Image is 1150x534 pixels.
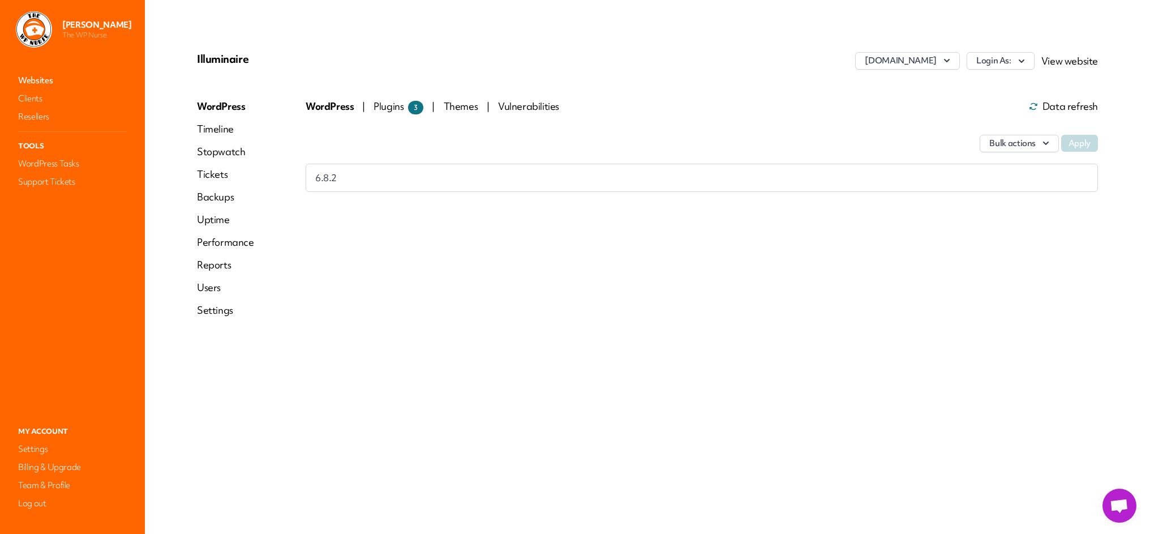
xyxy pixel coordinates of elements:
a: Settings [16,441,129,457]
a: Resellers [16,109,129,125]
span: | [487,100,490,113]
span: | [362,100,365,113]
span: Themes [444,100,480,113]
a: Websites [16,72,129,88]
span: Plugins [374,100,423,113]
button: [DOMAIN_NAME] [855,52,959,70]
p: Tools [16,139,129,153]
a: Uptime [197,213,254,227]
a: Clients [16,91,129,106]
a: WordPress [197,100,254,113]
a: Users [197,281,254,294]
span: | [432,100,435,113]
a: Tickets [197,168,254,181]
a: Billing & Upgrade [16,459,129,475]
span: WordPress [306,100,355,113]
a: Stopwatch [197,145,254,159]
a: Open chat [1102,489,1136,523]
a: WordPress Tasks [16,156,129,172]
span: 3 [408,101,423,114]
button: Bulk actions [980,135,1059,152]
a: Timeline [197,122,254,136]
p: The WP Nurse [62,31,131,40]
span: Vulnerabilities [498,100,559,113]
a: Team & Profile [16,477,129,493]
a: Reports [197,258,254,272]
a: Settings [197,304,254,317]
a: View website [1041,54,1098,67]
span: Data refresh [1029,102,1098,111]
button: Apply [1061,135,1098,152]
a: Log out [16,495,129,511]
span: 6.8.2 [315,171,337,185]
p: Illuminaire [197,52,497,66]
a: Performance [197,236,254,249]
a: Support Tickets [16,174,129,190]
a: Backups [197,190,254,204]
p: [PERSON_NAME] [62,19,131,31]
p: My Account [16,424,129,439]
button: Login As: [967,52,1035,70]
